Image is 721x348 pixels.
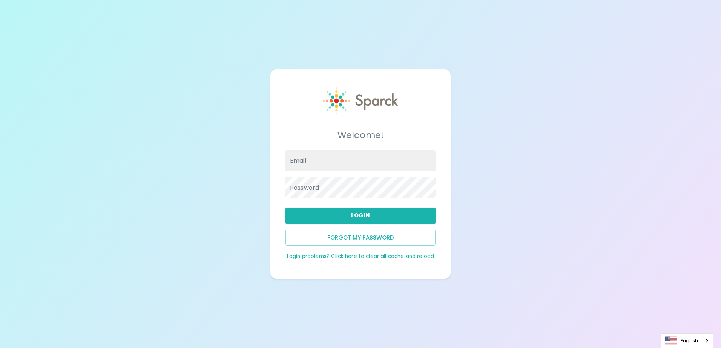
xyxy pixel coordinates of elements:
img: Sparck logo [323,87,398,114]
h5: Welcome! [285,129,436,141]
aside: Language selected: English [661,333,713,348]
div: Language [661,333,713,348]
button: Login [285,208,436,223]
a: Login problems? Click here to clear all cache and reload [287,253,434,260]
a: English [661,334,713,348]
button: Forgot my password [285,230,436,246]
